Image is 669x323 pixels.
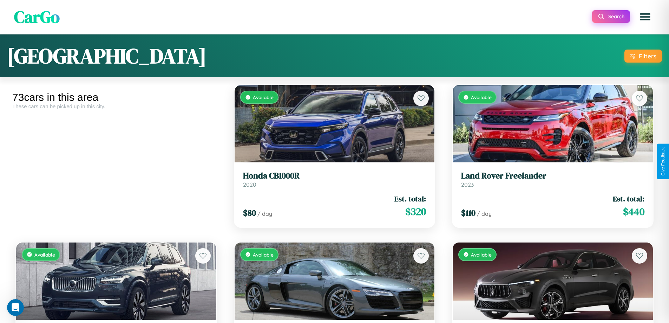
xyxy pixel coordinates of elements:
[243,181,256,188] span: 2020
[592,10,630,23] button: Search
[635,7,655,27] button: Open menu
[253,94,274,100] span: Available
[243,171,426,188] a: Honda CB1000R2020
[461,171,644,181] h3: Land Rover Freelander
[461,171,644,188] a: Land Rover Freelander2023
[624,50,662,63] button: Filters
[661,147,665,176] div: Give Feedback
[639,52,656,60] div: Filters
[471,252,492,258] span: Available
[608,13,624,20] span: Search
[613,194,644,204] span: Est. total:
[7,41,206,70] h1: [GEOGRAPHIC_DATA]
[243,207,256,219] span: $ 80
[34,252,55,258] span: Available
[14,5,60,28] span: CarGo
[477,210,492,217] span: / day
[12,103,220,109] div: These cars can be picked up in this city.
[253,252,274,258] span: Available
[7,299,24,316] iframe: Intercom live chat
[243,171,426,181] h3: Honda CB1000R
[623,205,644,219] span: $ 440
[405,205,426,219] span: $ 320
[471,94,492,100] span: Available
[394,194,426,204] span: Est. total:
[461,181,474,188] span: 2023
[461,207,475,219] span: $ 110
[12,91,220,103] div: 73 cars in this area
[257,210,272,217] span: / day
